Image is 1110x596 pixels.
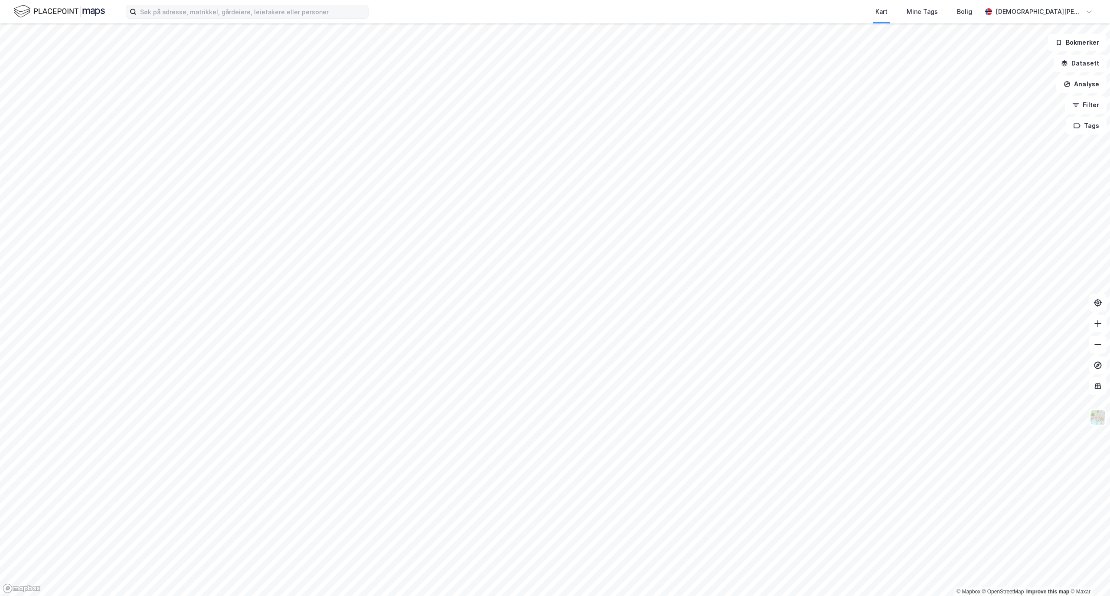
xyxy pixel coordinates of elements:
[957,7,972,17] div: Bolig
[875,7,888,17] div: Kart
[996,7,1082,17] div: [DEMOGRAPHIC_DATA][PERSON_NAME]
[14,4,105,19] img: logo.f888ab2527a4732fd821a326f86c7f29.svg
[137,5,368,18] input: Søk på adresse, matrikkel, gårdeiere, leietakere eller personer
[1067,554,1110,596] iframe: Chat Widget
[1067,554,1110,596] div: Kontrollprogram for chat
[907,7,938,17] div: Mine Tags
